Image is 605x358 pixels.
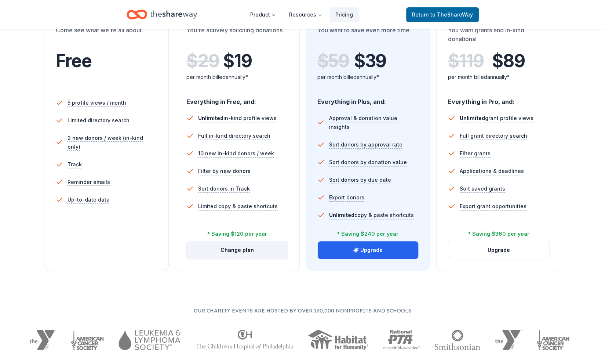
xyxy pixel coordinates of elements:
[198,149,274,158] span: 10 new in-kind donors / week
[460,131,527,140] span: Full grant directory search
[56,26,157,46] div: Come see what we're all about.
[329,114,419,131] span: Approval & donation value insights
[68,98,126,107] span: 5 profile views / month
[460,115,485,121] span: Unlimited
[29,306,576,315] p: Our charity events are hosted by over 130,000 nonprofits and schools
[329,140,402,149] span: Sort donors by approval rate
[460,202,526,211] span: Export grant opportunities
[244,6,359,23] nav: Main
[196,330,293,350] img: The Children's Hospital of Philadelphia
[329,7,359,22] a: Pricing
[460,115,533,121] span: grant profile views
[406,7,479,22] a: Returnto TheShareWay
[198,115,223,121] span: Unlimited
[68,116,130,125] span: Limited directory search
[329,193,364,202] span: Export donors
[283,7,328,22] button: Resources
[434,330,480,350] img: Smithsonian
[317,91,419,106] div: Everything in Plus, and:
[468,229,529,238] div: * Saving $360 per year
[207,229,267,238] div: * Saving $120 per year
[460,167,524,176] span: Applications & deadlines
[495,330,522,350] img: YMCA
[318,241,419,259] button: Upgrade
[198,131,270,140] span: Full in-kind directory search
[317,73,419,82] div: per month billed annually*
[329,176,391,184] span: Sort donors by due date
[329,158,407,167] span: Sort donors by donation value
[536,330,570,350] img: American Cancer Society
[198,184,250,193] span: Sort donors in Track
[186,26,288,46] div: You're actively soliciting donations.
[56,50,92,72] span: Free
[198,167,251,176] span: Filter by new donors
[383,330,420,350] img: National PTA
[187,241,288,259] button: Change plan
[186,73,288,82] div: per month billed annually*
[329,212,354,218] span: Unlimited
[67,134,157,151] span: 2 new donors / week (in-kind only)
[460,184,505,193] span: Sort saved grants
[448,241,549,259] button: Upgrade
[244,7,282,22] button: Product
[223,51,252,71] span: $ 19
[354,51,386,71] span: $ 39
[29,330,56,350] img: YMCA
[329,212,414,218] span: copy & paste shortcuts
[492,51,525,71] span: $ 89
[448,26,550,46] div: You want grants and in-kind donations!
[448,73,550,82] div: per month billed annually*
[460,149,491,158] span: Filter grants
[68,160,82,169] span: Track
[186,91,288,106] div: Everything in Free, and:
[448,91,550,106] div: Everything in Pro, and:
[317,26,419,46] div: You want to save even more time.
[68,178,110,187] span: Reminder emails
[430,11,473,18] span: to TheShareWay
[198,202,278,211] span: Limited copy & paste shortcuts
[68,195,110,204] span: Up-to-date data
[127,6,197,23] a: Home
[71,330,104,350] img: American Cancer Society
[308,330,368,350] img: Habitat for Humanity
[412,10,473,19] span: Return
[119,330,181,350] img: Leukemia & Lymphoma Society
[337,229,398,238] div: * Saving $240 per year
[198,115,277,121] span: in-kind profile views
